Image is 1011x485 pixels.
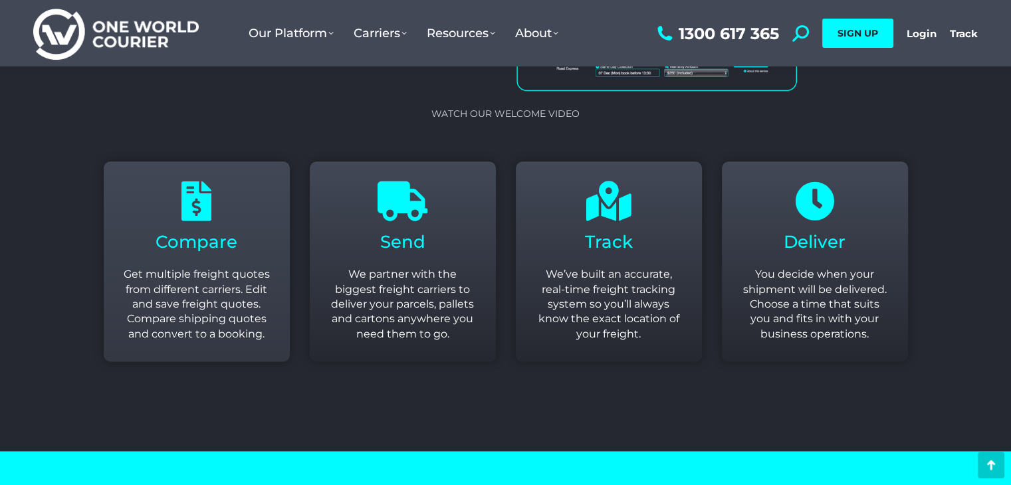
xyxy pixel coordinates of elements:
p: We’ve built an accurate, real-time freight tracking system so you’ll always know the exact locati... [536,267,682,341]
span: Carriers [354,26,407,41]
a: About [505,13,568,54]
a: Resources [417,13,505,54]
span: Send [380,231,425,252]
span: Our Platform [249,26,334,41]
span: Compare [156,231,237,252]
a: Carriers [344,13,417,54]
a: 1300 617 365 [654,25,779,42]
a: SIGN UP [822,19,893,48]
a: Our Platform [239,13,344,54]
span: About [515,26,558,41]
img: One World Courier [33,7,199,60]
p: You decide when your shipment will be delivered. Choose a time that suits you and fits in with yo... [742,267,888,341]
p: Watch our Welcome video [207,109,805,118]
a: Track [950,27,978,40]
span: SIGN UP [838,27,878,39]
span: Deliver [784,231,845,252]
span: Track [585,231,633,252]
p: Get multiple freight quotes from different carriers. Edit and save freight quotes. Compare shippi... [124,267,270,341]
p: We partner with the biggest freight carriers to deliver your parcels, pallets and cartons anywher... [330,267,476,341]
span: Resources [427,26,495,41]
a: Login [907,27,937,40]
